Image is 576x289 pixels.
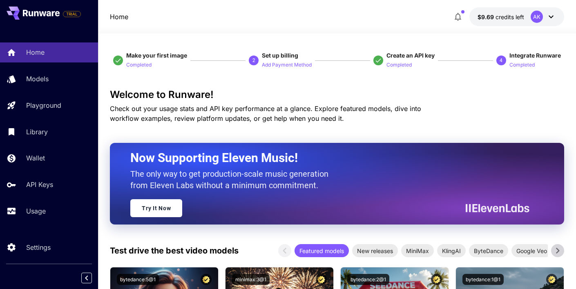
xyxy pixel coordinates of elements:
[201,274,212,285] button: Certified Model – Vetted for best performance and includes a commercial license.
[26,47,45,57] p: Home
[509,60,535,69] button: Completed
[63,11,80,17] span: TRIAL
[110,245,239,257] p: Test drive the best video models
[252,57,255,64] p: 2
[496,13,524,20] span: credits left
[546,274,557,285] button: Certified Model – Vetted for best performance and includes a commercial license.
[431,274,442,285] button: Certified Model – Vetted for best performance and includes a commercial license.
[110,12,128,22] nav: breadcrumb
[26,180,53,189] p: API Keys
[87,271,98,285] div: Collapse sidebar
[401,244,434,257] div: MiniMax
[386,61,412,69] p: Completed
[509,61,535,69] p: Completed
[81,273,92,283] button: Collapse sidebar
[462,274,504,285] button: bytedance:1@1
[110,12,128,22] a: Home
[110,104,421,122] span: Check out your usage stats and API key performance at a glance. Explore featured models, dive int...
[26,242,51,252] p: Settings
[437,247,466,255] span: KlingAI
[469,7,564,26] button: $9.6918AK
[26,100,61,110] p: Playground
[500,57,502,64] p: 4
[126,61,152,69] p: Completed
[117,274,159,285] button: bytedance:5@1
[232,274,270,285] button: minimax:3@1
[110,89,564,100] h3: Welcome to Runware!
[386,60,412,69] button: Completed
[26,206,46,216] p: Usage
[130,199,182,217] a: Try It Now
[26,127,48,137] p: Library
[352,244,398,257] div: New releases
[478,13,524,21] div: $9.6918
[126,60,152,69] button: Completed
[437,244,466,257] div: KlingAI
[295,244,349,257] div: Featured models
[509,52,561,59] span: Integrate Runware
[386,52,435,59] span: Create an API key
[130,168,335,191] p: The only way to get production-scale music generation from Eleven Labs without a minimum commitment.
[63,9,81,19] span: Add your payment card to enable full platform functionality.
[511,244,552,257] div: Google Veo
[130,150,523,166] h2: Now Supporting Eleven Music!
[347,274,389,285] button: bytedance:2@1
[316,274,327,285] button: Certified Model – Vetted for best performance and includes a commercial license.
[401,247,434,255] span: MiniMax
[26,153,45,163] p: Wallet
[295,247,349,255] span: Featured models
[352,247,398,255] span: New releases
[531,11,543,23] div: AK
[26,74,49,84] p: Models
[511,247,552,255] span: Google Veo
[262,60,312,69] button: Add Payment Method
[262,61,312,69] p: Add Payment Method
[469,247,508,255] span: ByteDance
[478,13,496,20] span: $9.69
[469,244,508,257] div: ByteDance
[262,52,298,59] span: Set up billing
[126,52,187,59] span: Make your first image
